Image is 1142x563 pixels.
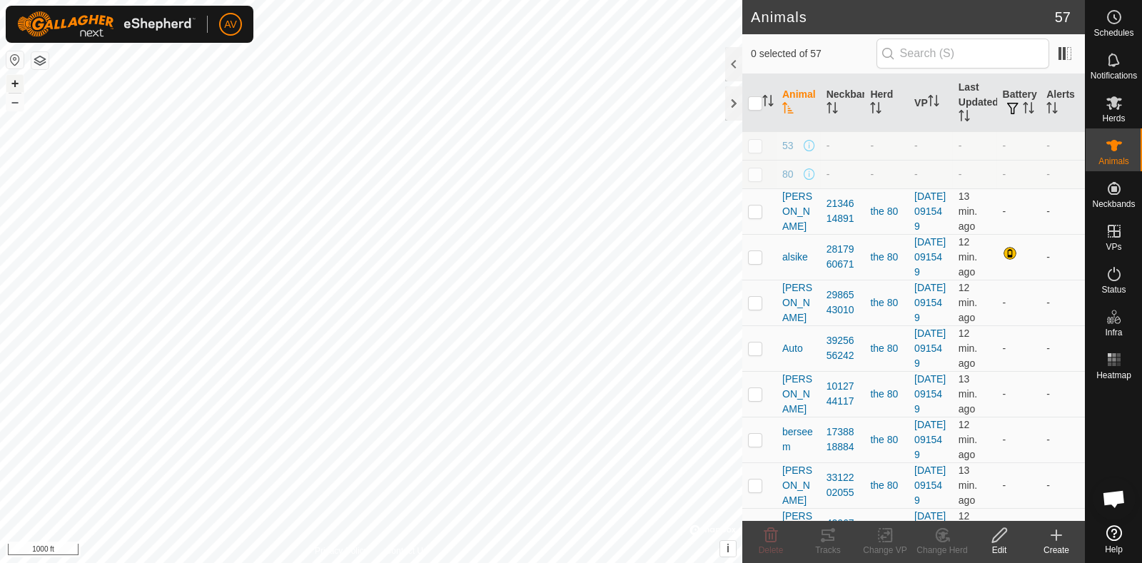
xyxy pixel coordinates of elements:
div: 2817960671 [827,242,859,272]
td: - [1041,508,1085,554]
span: Herds [1102,114,1125,123]
p-sorticon: Activate to sort [928,97,939,108]
span: Neckbands [1092,200,1135,208]
a: [DATE] 091549 [914,465,946,506]
span: Schedules [1093,29,1133,37]
span: 0 selected of 57 [751,46,876,61]
span: Auto [782,341,803,356]
span: Animals [1098,157,1129,166]
a: [DATE] 091549 [914,510,946,552]
a: [DATE] 091549 [914,419,946,460]
span: Oct 9, 2025, 7:07 AM [959,373,977,415]
th: Neckband [821,74,865,132]
img: Gallagher Logo [17,11,196,37]
div: 3925656242 [827,333,859,363]
div: the 80 [870,341,903,356]
p-sorticon: Activate to sort [1023,104,1034,116]
a: Help [1086,519,1142,559]
td: - [997,280,1041,325]
a: Contact Us [385,544,428,557]
div: - [827,138,859,153]
span: Oct 9, 2025, 7:08 AM [959,328,977,369]
div: - [870,167,903,182]
span: [PERSON_NAME] [782,463,815,508]
span: VPs [1106,243,1121,251]
div: 4206704896 [827,516,859,546]
div: the 80 [870,478,903,493]
p-sorticon: Activate to sort [1046,104,1058,116]
span: - [959,168,962,180]
span: Oct 9, 2025, 7:07 AM [959,465,977,506]
p-sorticon: Activate to sort [782,104,794,116]
span: alsike [782,250,808,265]
td: - [1041,160,1085,188]
span: 57 [1055,6,1071,28]
td: - [997,188,1041,234]
span: Oct 9, 2025, 7:07 AM [959,191,977,232]
div: Change VP [856,544,914,557]
td: - [997,508,1041,554]
div: 1012744117 [827,379,859,409]
h2: Animals [751,9,1055,26]
span: Notifications [1091,71,1137,80]
div: 3312202055 [827,470,859,500]
td: - [997,325,1041,371]
span: AV [224,17,237,32]
div: the 80 [870,432,903,447]
div: - [827,167,859,182]
div: 2986543010 [827,288,859,318]
th: Animal [777,74,821,132]
div: - [870,138,903,153]
td: - [1041,417,1085,462]
div: the 80 [870,295,903,310]
button: – [6,93,24,111]
a: [DATE] 091549 [914,373,946,415]
div: the 80 [870,250,903,265]
div: the 80 [870,387,903,402]
td: - [997,160,1041,188]
span: [PERSON_NAME] [782,509,815,554]
th: Alerts [1041,74,1085,132]
div: Change Herd [914,544,971,557]
td: - [997,371,1041,417]
span: Oct 9, 2025, 7:08 AM [959,510,977,552]
span: Oct 9, 2025, 7:08 AM [959,419,977,460]
app-display-virtual-paddock-transition: - [914,140,918,151]
span: berseem [782,425,815,455]
a: [DATE] 091549 [914,191,946,232]
span: 53 [782,138,794,153]
button: Reset Map [6,51,24,69]
span: - [959,140,962,151]
p-sorticon: Activate to sort [827,104,838,116]
a: Privacy Policy [315,544,368,557]
button: Map Layers [31,52,49,69]
p-sorticon: Activate to sort [870,104,881,116]
div: Create [1028,544,1085,557]
button: i [720,541,736,557]
button: + [6,75,24,92]
td: - [1041,234,1085,280]
div: the 80 [870,204,903,219]
td: - [1041,188,1085,234]
td: - [1041,325,1085,371]
a: [DATE] 091549 [914,282,946,323]
td: - [1041,462,1085,508]
p-sorticon: Activate to sort [959,112,970,123]
a: [DATE] 091549 [914,236,946,278]
span: Infra [1105,328,1122,337]
div: Tracks [799,544,856,557]
div: Open chat [1093,477,1136,520]
th: Herd [864,74,909,132]
a: [DATE] 091549 [914,328,946,369]
div: Edit [971,544,1028,557]
td: - [997,131,1041,160]
span: Delete [759,545,784,555]
td: - [1041,131,1085,160]
span: Heatmap [1096,371,1131,380]
div: 2134614891 [827,196,859,226]
td: - [997,417,1041,462]
span: i [727,542,729,554]
span: Oct 9, 2025, 7:08 AM [959,236,977,278]
td: - [1041,280,1085,325]
th: VP [909,74,953,132]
